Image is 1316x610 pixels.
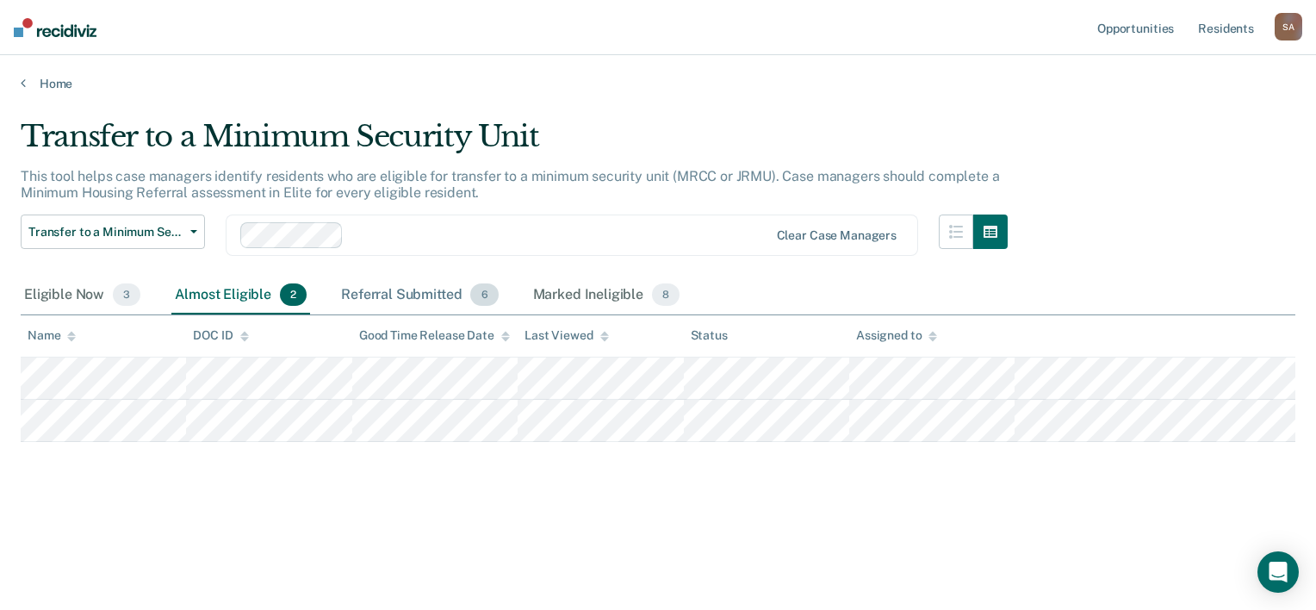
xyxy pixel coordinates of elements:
[777,228,897,243] div: Clear case managers
[530,277,684,314] div: Marked Ineligible8
[338,277,501,314] div: Referral Submitted6
[525,328,608,343] div: Last Viewed
[14,18,96,37] img: Recidiviz
[1275,13,1302,40] div: S A
[359,328,510,343] div: Good Time Release Date
[21,277,144,314] div: Eligible Now3
[652,283,680,306] span: 8
[691,328,728,343] div: Status
[113,283,140,306] span: 3
[171,277,310,314] div: Almost Eligible2
[280,283,307,306] span: 2
[1275,13,1302,40] button: SA
[28,225,183,240] span: Transfer to a Minimum Security Unit
[21,168,1000,201] p: This tool helps case managers identify residents who are eligible for transfer to a minimum secur...
[21,215,205,249] button: Transfer to a Minimum Security Unit
[856,328,937,343] div: Assigned to
[21,119,1008,168] div: Transfer to a Minimum Security Unit
[21,76,1295,91] a: Home
[28,328,76,343] div: Name
[1257,551,1299,593] div: Open Intercom Messenger
[470,283,498,306] span: 6
[193,328,248,343] div: DOC ID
